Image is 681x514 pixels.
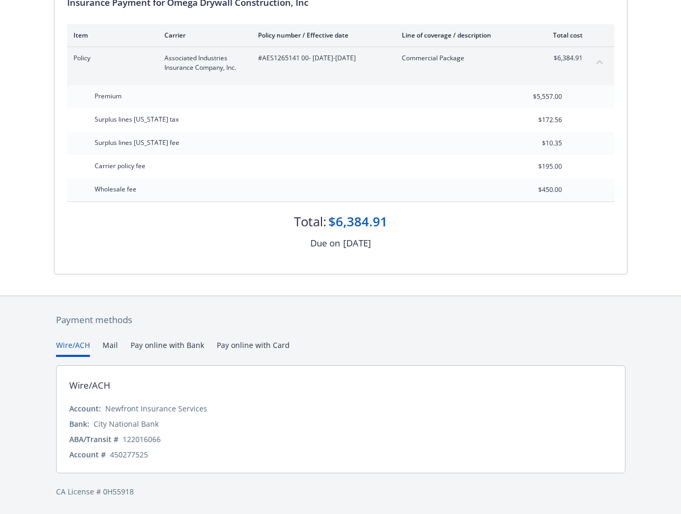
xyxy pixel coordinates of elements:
[110,449,148,460] div: 450277525
[69,403,101,414] div: Account:
[69,379,111,392] div: Wire/ACH
[217,339,290,357] button: Pay online with Card
[402,31,526,40] div: Line of coverage / description
[164,53,241,72] span: Associated Industries Insurance Company, Inc.
[73,31,148,40] div: Item
[328,213,388,231] div: $6,384.91
[131,339,204,357] button: Pay online with Bank
[402,53,526,63] span: Commercial Package
[500,135,568,151] input: 0.00
[95,115,179,124] span: Surplus lines [US_STATE] tax
[103,339,118,357] button: Mail
[94,418,159,429] div: City National Bank
[105,403,207,414] div: Newfront Insurance Services
[56,313,625,327] div: Payment methods
[500,182,568,198] input: 0.00
[500,89,568,105] input: 0.00
[73,53,148,63] span: Policy
[543,31,583,40] div: Total cost
[310,236,340,250] div: Due on
[95,185,136,194] span: Wholesale fee
[164,31,241,40] div: Carrier
[95,161,145,170] span: Carrier policy fee
[69,434,118,445] div: ABA/Transit #
[294,213,326,231] div: Total:
[56,339,90,357] button: Wire/ACH
[591,53,608,70] button: collapse content
[95,138,179,147] span: Surplus lines [US_STATE] fee
[95,91,122,100] span: Premium
[258,31,385,40] div: Policy number / Effective date
[500,159,568,175] input: 0.00
[56,486,625,497] div: CA License # 0H55918
[69,418,89,429] div: Bank:
[67,47,614,79] div: PolicyAssociated Industries Insurance Company, Inc.#AES1265141 00- [DATE]-[DATE]Commercial Packag...
[123,434,161,445] div: 122016066
[500,112,568,128] input: 0.00
[69,449,106,460] div: Account #
[543,53,583,63] span: $6,384.91
[258,53,385,63] span: #AES1265141 00 - [DATE]-[DATE]
[343,236,371,250] div: [DATE]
